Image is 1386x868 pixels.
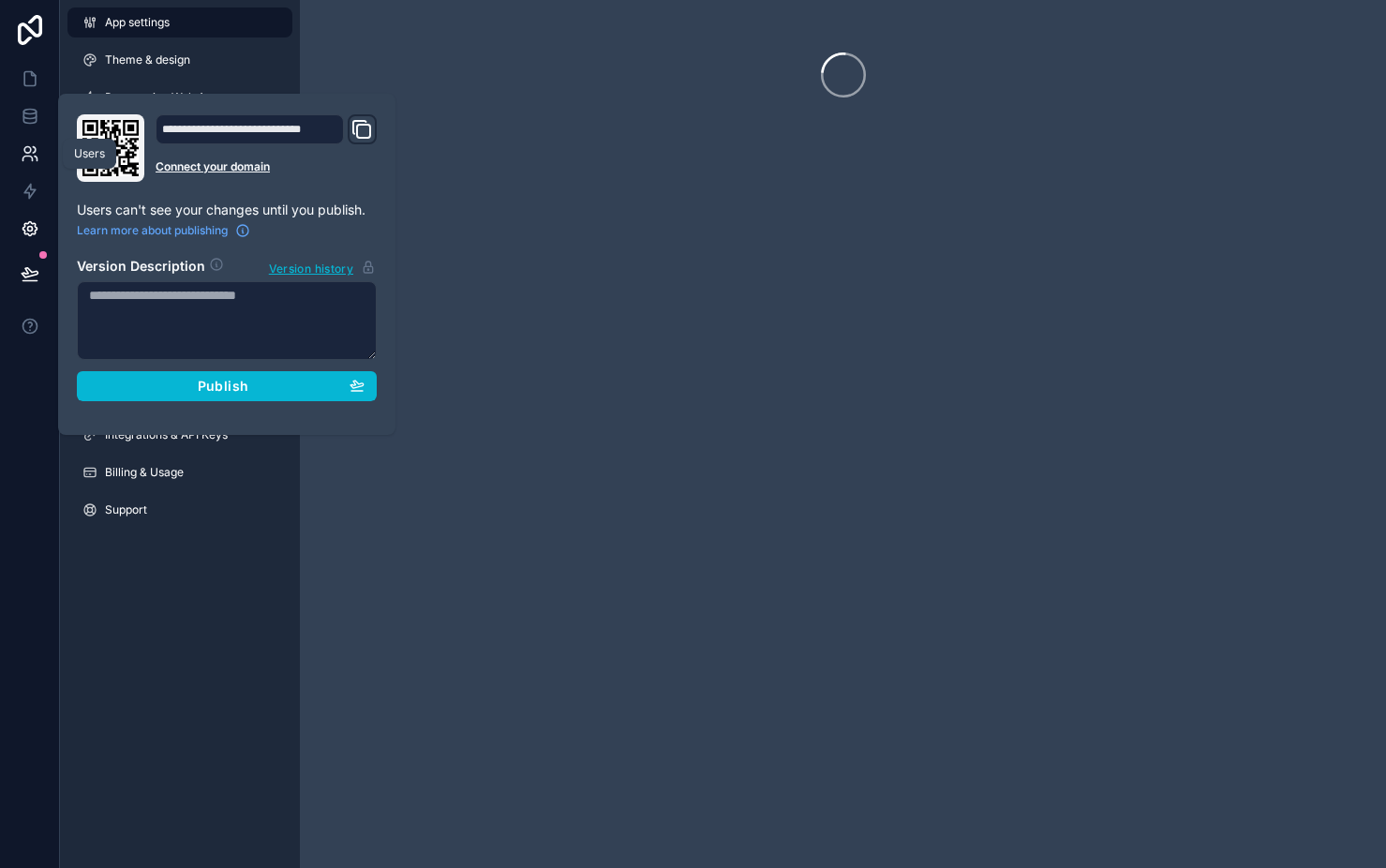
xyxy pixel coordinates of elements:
a: App settings [67,7,292,37]
div: Users [74,146,105,161]
div: Domain and Custom Link [156,114,377,182]
a: Learn more about publishing [77,223,250,238]
a: Theme & design [67,45,292,75]
h2: Version Description [77,257,205,277]
a: Support [67,495,292,525]
span: App settings [105,15,170,30]
span: Support [105,502,147,517]
span: Progressive Web App [105,90,218,105]
p: Users can't see your changes until you publish. [77,201,377,219]
span: Integrations & API Keys [105,427,228,442]
button: Publish [77,371,377,401]
span: Theme & design [105,52,190,67]
a: Billing & Usage [67,457,292,487]
span: Publish [198,378,248,395]
button: Version history [268,257,377,277]
a: Connect your domain [156,159,377,174]
span: Learn more about publishing [77,223,228,238]
span: Version history [269,258,353,277]
a: Integrations & API Keys [67,420,292,450]
a: Progressive Web App [67,82,292,112]
span: Billing & Usage [105,465,184,480]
